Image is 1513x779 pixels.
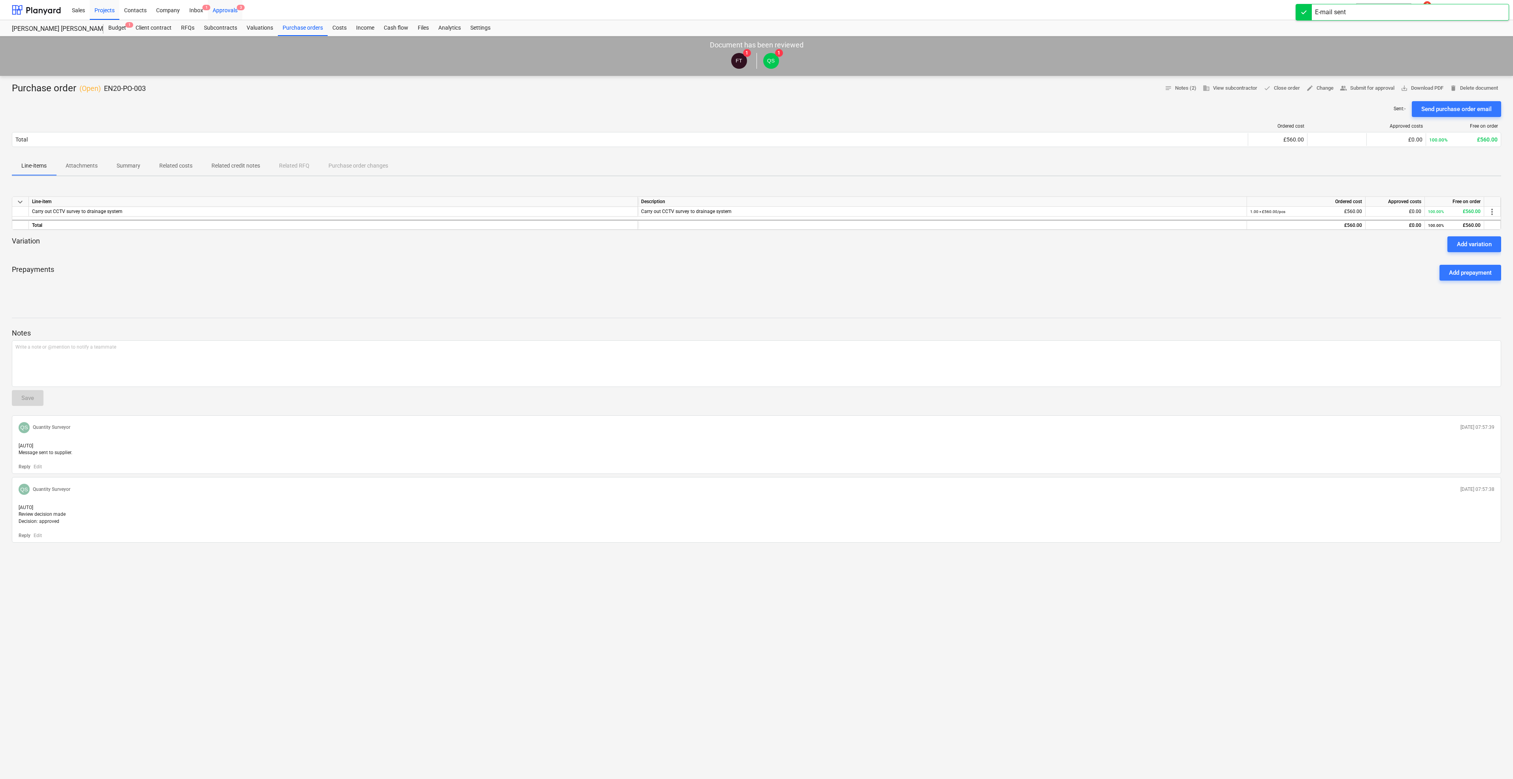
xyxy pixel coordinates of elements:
[1203,84,1257,93] span: View subcontractor
[1340,84,1394,93] span: Submit for approval
[12,328,1501,338] p: Notes
[1428,221,1481,230] div: £560.00
[19,484,30,495] div: Quantity Surveyor
[1473,741,1513,779] div: Chat Widget
[1250,207,1362,217] div: £560.00
[1447,236,1501,252] button: Add variation
[1439,265,1501,281] button: Add prepayment
[736,58,742,64] span: FT
[1412,101,1501,117] button: Send purchase order email
[1401,85,1408,92] span: save_alt
[1337,82,1398,94] button: Submit for approval
[763,53,779,69] div: Quantity Surveyor
[1370,123,1423,129] div: Approved costs
[12,82,146,95] div: Purchase order
[1306,85,1313,92] span: edit
[199,20,242,36] a: Subcontracts
[1340,85,1347,92] span: people_alt
[638,197,1247,207] div: Description
[131,20,176,36] a: Client contract
[1447,82,1501,94] button: Delete document
[1251,136,1304,143] div: £560.00
[1303,82,1337,94] button: Change
[19,505,66,524] span: [AUTO] Review decision made Decision: approved
[1457,239,1492,249] div: Add variation
[20,487,28,492] span: QS
[19,532,30,539] button: Reply
[12,25,94,33] div: [PERSON_NAME] [PERSON_NAME] - Refurbishment
[379,20,413,36] a: Cash flow
[434,20,466,36] a: Analytics
[641,207,1243,217] div: Carry out CCTV survey to drainage system
[710,40,804,50] p: Document has been reviewed
[1428,207,1481,217] div: £560.00
[19,443,72,455] span: [AUTO] Message sent to supplier.
[1366,197,1425,207] div: Approved costs
[466,20,495,36] div: Settings
[1251,123,1304,129] div: Ordered cost
[159,162,192,170] p: Related costs
[1315,8,1346,17] div: E-mail sent
[1460,486,1494,493] p: [DATE] 07:57:38
[1203,85,1210,92] span: business
[1421,104,1492,114] div: Send purchase order email
[1428,209,1444,214] small: 100.00%
[1425,197,1484,207] div: Free on order
[1428,223,1444,228] small: 100.00%
[278,20,328,36] a: Purchase orders
[33,486,70,493] p: Quantity Surveyor
[1369,221,1421,230] div: £0.00
[775,49,783,57] span: 1
[15,197,25,207] span: keyboard_arrow_down
[29,220,638,230] div: Total
[104,84,146,93] p: EN20-PO-003
[1450,84,1498,93] span: Delete document
[1165,84,1196,93] span: Notes (2)
[328,20,351,36] a: Costs
[34,464,42,470] button: Edit
[12,236,40,252] p: Variation
[32,209,123,214] span: Carry out CCTV survey to drainage system
[1460,424,1494,431] p: [DATE] 07:57:39
[1429,123,1498,129] div: Free on order
[731,53,747,69] div: Finance Team
[1200,82,1260,94] button: View subcontractor
[351,20,379,36] a: Income
[1394,106,1405,112] p: Sent : -
[1247,197,1366,207] div: Ordered cost
[1260,82,1303,94] button: Close order
[79,84,101,93] p: ( Open )
[21,162,47,170] p: Line-items
[1250,221,1362,230] div: £560.00
[242,20,278,36] a: Valuations
[104,20,131,36] div: Budget
[743,49,751,57] span: 1
[12,265,54,281] p: Prepayments
[413,20,434,36] a: Files
[1162,82,1200,94] button: Notes (2)
[211,162,260,170] p: Related credit notes
[19,464,30,470] button: Reply
[1264,84,1300,93] span: Close order
[117,162,140,170] p: Summary
[1487,207,1497,217] span: more_vert
[19,422,30,433] div: Quantity Surveyor
[125,22,133,28] span: 1
[767,58,775,64] span: QS
[1250,209,1285,214] small: 1.00 × £560.00 / pcs
[1398,82,1447,94] button: Download PDF
[1449,268,1492,278] div: Add prepayment
[33,424,70,431] p: Quantity Surveyor
[1429,136,1498,143] div: £560.00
